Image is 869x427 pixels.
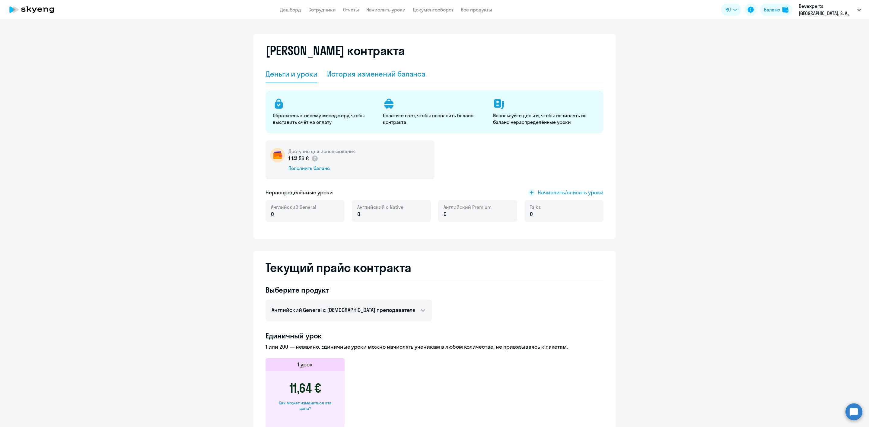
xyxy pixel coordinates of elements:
span: 0 [530,210,533,218]
span: Talks [530,204,541,210]
p: Обратитесь к своему менеджеру, чтобы выставить счёт на оплату [273,112,376,125]
span: 0 [271,210,274,218]
p: Оплатите счёт, чтобы пополнить баланс контракта [383,112,486,125]
h5: 1 урок [298,361,313,369]
button: Devexperts [GEOGRAPHIC_DATA], S. A., #183831 [796,2,864,17]
span: Английский с Native [357,204,403,210]
h4: Выберите продукт [266,285,432,295]
p: Devexperts [GEOGRAPHIC_DATA], S. A., #183831 [799,2,855,17]
button: Балансbalance [760,4,792,16]
a: Сотрудники [308,7,336,13]
h2: Текущий прайс контракта [266,260,603,275]
a: Документооборот [413,7,454,13]
span: Английский General [271,204,316,210]
h3: 11,64 € [289,381,321,395]
span: 0 [357,210,360,218]
a: Начислить уроки [366,7,406,13]
img: wallet-circle.png [270,148,285,162]
p: Используйте деньги, чтобы начислять на баланс нераспределённые уроки [493,112,596,125]
div: История изменений баланса [327,69,426,79]
img: balance [782,7,788,13]
h5: Доступно для использования [288,148,356,155]
span: RU [725,6,731,13]
div: Деньги и уроки [266,69,317,79]
button: RU [721,4,741,16]
h2: [PERSON_NAME] контракта [266,43,405,58]
span: Английский Premium [444,204,492,210]
span: Начислить/списать уроки [538,189,603,196]
h4: Единичный урок [266,331,603,341]
div: Пополнить баланс [288,165,356,171]
p: 1 или 200 — неважно. Единичные уроки можно начислять ученикам в любом количестве, не привязываясь... [266,343,603,351]
a: Дашборд [280,7,301,13]
div: Как может измениться эта цена? [275,400,335,411]
h5: Нераспределённые уроки [266,189,333,196]
div: Баланс [764,6,780,13]
a: Все продукты [461,7,492,13]
span: 0 [444,210,447,218]
a: Отчеты [343,7,359,13]
p: 1 141,56 € [288,155,318,162]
